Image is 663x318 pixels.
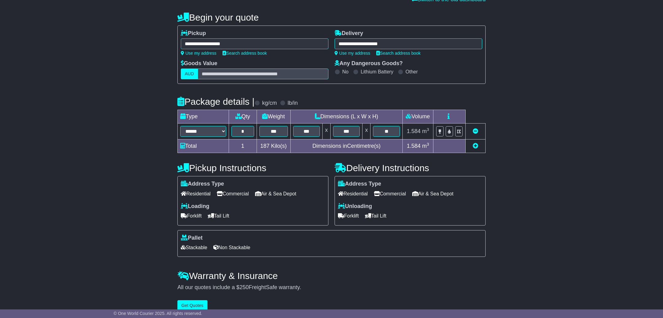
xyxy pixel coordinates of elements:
span: 187 [260,143,269,149]
sup: 3 [427,127,429,132]
label: lb/in [288,100,298,107]
label: Pickup [181,30,206,37]
button: Get Quotes [177,300,207,311]
span: m [422,128,429,134]
td: Type [178,110,229,124]
h4: Begin your quote [177,12,486,22]
td: Weight [257,110,290,124]
span: Air & Sea Depot [255,189,297,198]
span: 1.584 [407,128,421,134]
label: AUD [181,69,198,79]
sup: 3 [427,142,429,147]
span: © One World Courier 2025. All rights reserved. [114,311,202,316]
label: Delivery [335,30,363,37]
td: 1 [229,139,257,153]
label: kg/cm [262,100,277,107]
h4: Warranty & Insurance [177,271,486,281]
label: Other [405,69,418,75]
label: Goods Value [181,60,217,67]
span: Commercial [374,189,406,198]
label: No [342,69,348,75]
label: Address Type [181,181,224,187]
a: Search address book [376,51,421,56]
label: Loading [181,203,209,210]
td: x [323,124,331,139]
span: Air & Sea Depot [412,189,454,198]
span: Forklift [338,211,359,221]
span: Commercial [217,189,249,198]
td: Total [178,139,229,153]
label: Any Dangerous Goods? [335,60,403,67]
a: Use my address [181,51,216,56]
h4: Pickup Instructions [177,163,328,173]
a: Search address book [223,51,267,56]
td: Volume [402,110,433,124]
span: 1.584 [407,143,421,149]
td: Qty [229,110,257,124]
label: Lithium Battery [361,69,394,75]
label: Address Type [338,181,381,187]
a: Remove this item [473,128,478,134]
span: Residential [181,189,211,198]
span: 250 [239,284,249,290]
td: Dimensions in Centimetre(s) [290,139,402,153]
span: Stackable [181,243,207,252]
h4: Delivery Instructions [335,163,486,173]
span: Non Stackable [213,243,250,252]
td: x [363,124,370,139]
span: Residential [338,189,368,198]
h4: Package details | [177,96,254,107]
label: Pallet [181,235,203,241]
label: Unloading [338,203,372,210]
div: All our quotes include a $ FreightSafe warranty. [177,284,486,291]
td: Kilo(s) [257,139,290,153]
span: m [422,143,429,149]
td: Dimensions (L x W x H) [290,110,402,124]
span: Tail Lift [365,211,386,221]
a: Add new item [473,143,478,149]
span: Forklift [181,211,202,221]
span: Tail Lift [208,211,229,221]
a: Use my address [335,51,370,56]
